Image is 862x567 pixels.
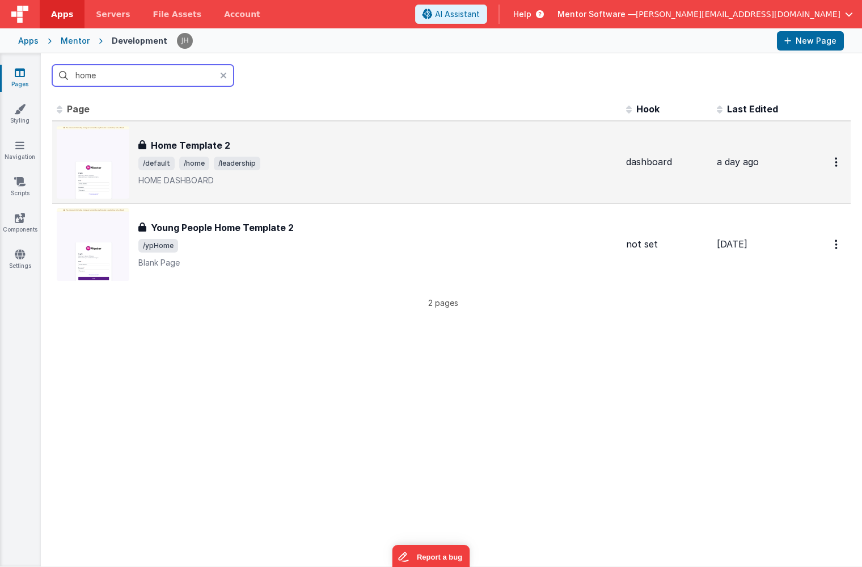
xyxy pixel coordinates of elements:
[214,157,260,170] span: /leadership
[151,221,294,234] h3: Young People Home Template 2
[151,138,230,152] h3: Home Template 2
[52,297,834,309] p: 2 pages
[18,35,39,47] div: Apps
[177,33,193,49] img: c2badad8aad3a9dfc60afe8632b41ba8
[727,103,778,115] span: Last Edited
[138,175,617,186] p: HOME DASHBOARD
[52,65,234,86] input: Search pages, id's ...
[513,9,531,20] span: Help
[828,150,846,174] button: Options
[67,103,90,115] span: Page
[717,156,759,167] span: a day ago
[557,9,636,20] span: Mentor Software —
[138,157,175,170] span: /default
[777,31,844,51] button: New Page
[636,9,840,20] span: [PERSON_NAME][EMAIL_ADDRESS][DOMAIN_NAME]
[557,9,853,20] button: Mentor Software — [PERSON_NAME][EMAIL_ADDRESS][DOMAIN_NAME]
[415,5,487,24] button: AI Assistant
[138,257,617,268] p: Blank Page
[626,156,708,169] div: dashboard
[626,238,708,251] div: not set
[179,157,209,170] span: /home
[717,238,747,250] span: [DATE]
[153,9,202,20] span: File Assets
[96,9,130,20] span: Servers
[61,35,90,47] div: Mentor
[636,103,660,115] span: Hook
[112,35,167,47] div: Development
[138,239,178,253] span: /ypHome
[51,9,73,20] span: Apps
[828,233,846,256] button: Options
[435,9,480,20] span: AI Assistant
